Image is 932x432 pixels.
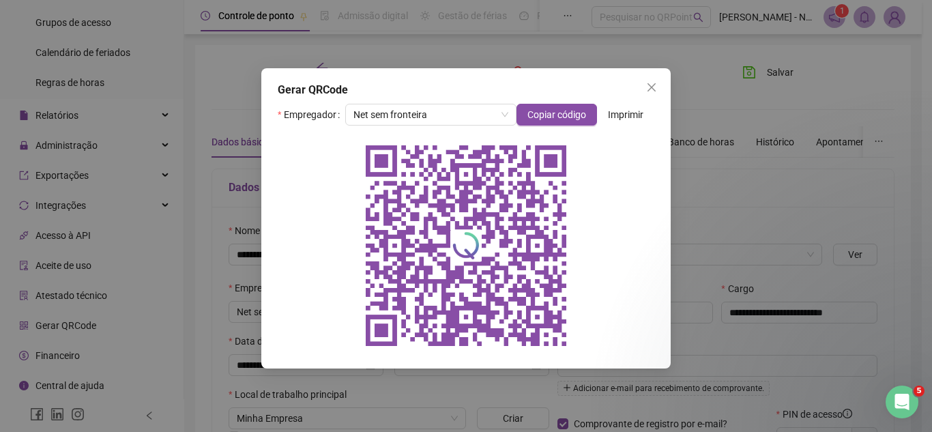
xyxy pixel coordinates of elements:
[597,104,654,126] button: Imprimir
[641,76,662,98] button: Close
[646,82,657,93] span: close
[353,104,508,125] span: Net sem fronteira
[914,386,924,397] span: 5
[278,82,654,98] div: Gerar QRCode
[886,386,918,418] iframe: Intercom live chat
[357,136,575,355] img: qrcode do empregador
[278,104,345,126] label: Empregador
[527,107,586,122] span: Copiar código
[516,104,597,126] button: Copiar código
[608,107,643,122] span: Imprimir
